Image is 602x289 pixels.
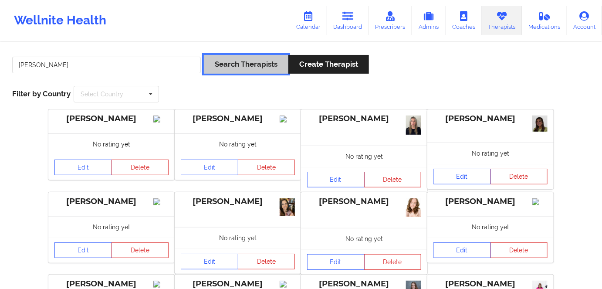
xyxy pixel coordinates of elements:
div: No rating yet [301,228,427,249]
div: No rating yet [48,216,175,238]
img: af90ac71-0c30-4d66-a607-bbd32bfc5ab6_HeatherV.jpg [280,198,295,216]
div: No rating yet [175,133,301,155]
a: Edit [307,172,365,187]
a: Edit [433,169,491,184]
div: [PERSON_NAME] [307,279,421,289]
div: Select Country [81,91,123,97]
input: Search Keywords [12,57,201,73]
a: Therapists [482,6,522,35]
button: Delete [490,242,548,258]
span: Filter by Country [12,89,71,98]
div: No rating yet [427,143,554,164]
img: Image%2Fplaceholer-image.png [153,198,169,205]
div: [PERSON_NAME] [433,279,548,289]
button: Search Therapists [204,55,288,74]
a: Edit [433,242,491,258]
button: Delete [490,169,548,184]
div: [PERSON_NAME] [307,114,421,124]
img: Image%2Fplaceholer-image.png [153,116,169,122]
a: Edit [181,160,238,175]
a: Account [567,6,602,35]
div: No rating yet [48,133,175,155]
div: [PERSON_NAME] [181,114,295,124]
div: No rating yet [175,227,301,248]
button: Delete [112,242,169,258]
a: Edit [181,254,238,269]
a: Edit [307,254,365,270]
div: [PERSON_NAME] [181,197,295,207]
a: Dashboard [327,6,369,35]
div: No rating yet [427,216,554,238]
div: [PERSON_NAME] [433,114,548,124]
img: Image%2Fplaceholer-image.png [532,198,548,205]
div: [PERSON_NAME] [433,197,548,207]
div: [PERSON_NAME] [54,197,169,207]
img: f877694b-284f-4bf9-b129-f839abb0ae8e_IMG_0624.jpeg [406,116,421,135]
a: Calendar [290,6,327,35]
div: [PERSON_NAME] [307,197,421,207]
img: 646c9a6f-0ff6-4b97-90d3-ca628193e7ad_Ester+(1).jpg [406,198,421,217]
a: Edit [54,242,112,258]
button: Create Therapist [288,55,369,74]
img: Image%2Fplaceholer-image.png [153,281,169,288]
div: [PERSON_NAME] [54,279,169,289]
a: Admins [412,6,446,35]
div: No rating yet [301,146,427,167]
a: Coaches [446,6,482,35]
button: Delete [364,254,422,270]
button: Delete [238,160,295,175]
a: Medications [522,6,567,35]
div: [PERSON_NAME] [54,114,169,124]
div: [PERSON_NAME] [181,279,295,289]
button: Delete [238,254,295,269]
img: Image%2Fplaceholer-image.png [280,281,295,288]
img: 3b24ca01-937d-4731-8ce7-48dec75b1bf3_Facetune_02-10-2024-15-15-30.jpeg [532,116,548,132]
a: Prescribers [369,6,412,35]
a: Edit [54,160,112,175]
img: Image%2Fplaceholer-image.png [280,116,295,122]
button: Delete [112,160,169,175]
button: Delete [364,172,422,187]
